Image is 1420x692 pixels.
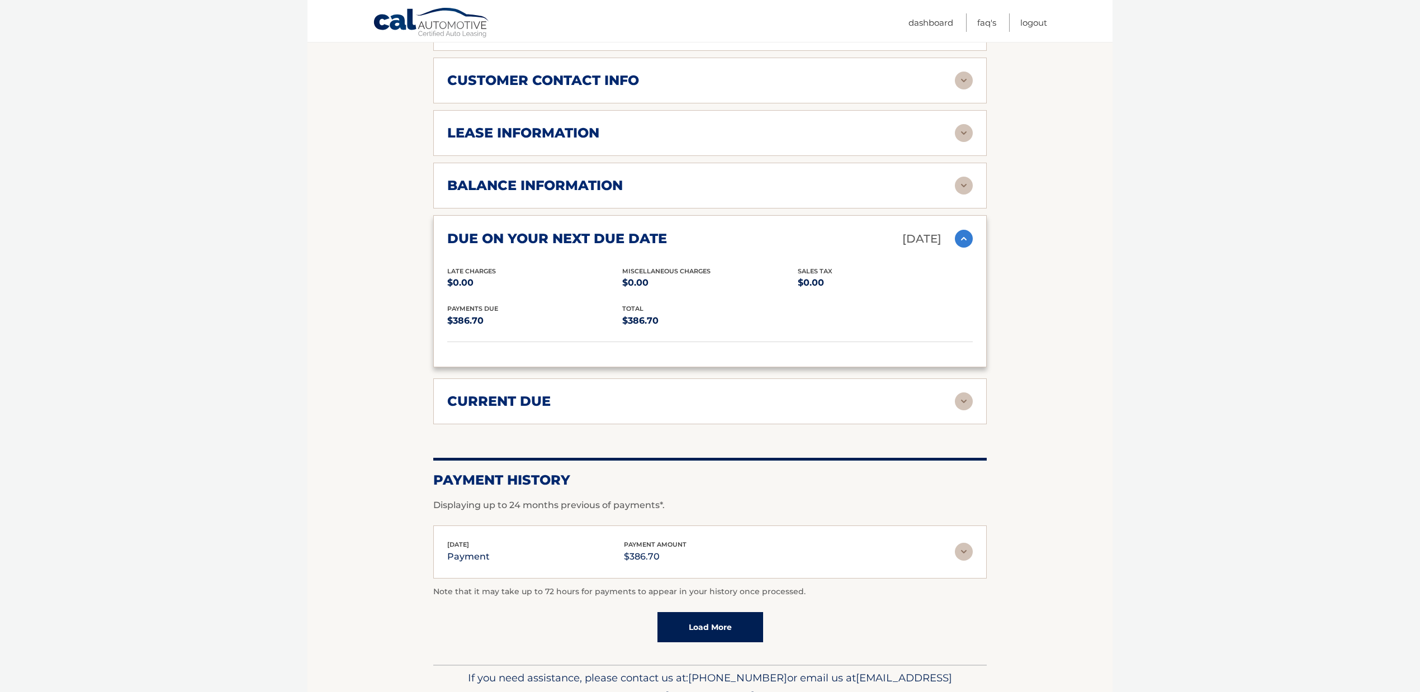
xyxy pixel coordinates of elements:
img: accordion-rest.svg [955,392,973,410]
span: total [622,305,643,312]
p: $386.70 [622,313,797,329]
a: Cal Automotive [373,7,490,40]
p: Displaying up to 24 months previous of payments*. [433,499,987,512]
p: $0.00 [447,275,622,291]
p: $386.70 [447,313,622,329]
h2: customer contact info [447,72,639,89]
p: [DATE] [902,229,941,249]
span: [PHONE_NUMBER] [688,671,787,684]
span: Late Charges [447,267,496,275]
span: Miscellaneous Charges [622,267,711,275]
span: [DATE] [447,541,469,548]
h2: Payment History [433,472,987,489]
img: accordion-rest.svg [955,177,973,195]
p: $0.00 [798,275,973,291]
a: FAQ's [977,13,996,32]
img: accordion-rest.svg [955,543,973,561]
a: Load More [657,612,763,642]
img: accordion-rest.svg [955,72,973,89]
p: $0.00 [622,275,797,291]
a: Logout [1020,13,1047,32]
span: payment amount [624,541,687,548]
h2: lease information [447,125,599,141]
p: Note that it may take up to 72 hours for payments to appear in your history once processed. [433,585,987,599]
img: accordion-active.svg [955,230,973,248]
h2: due on your next due date [447,230,667,247]
img: accordion-rest.svg [955,124,973,142]
h2: current due [447,393,551,410]
p: payment [447,549,490,565]
span: Payments Due [447,305,498,312]
h2: balance information [447,177,623,194]
span: Sales Tax [798,267,832,275]
p: $386.70 [624,549,687,565]
a: Dashboard [908,13,953,32]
